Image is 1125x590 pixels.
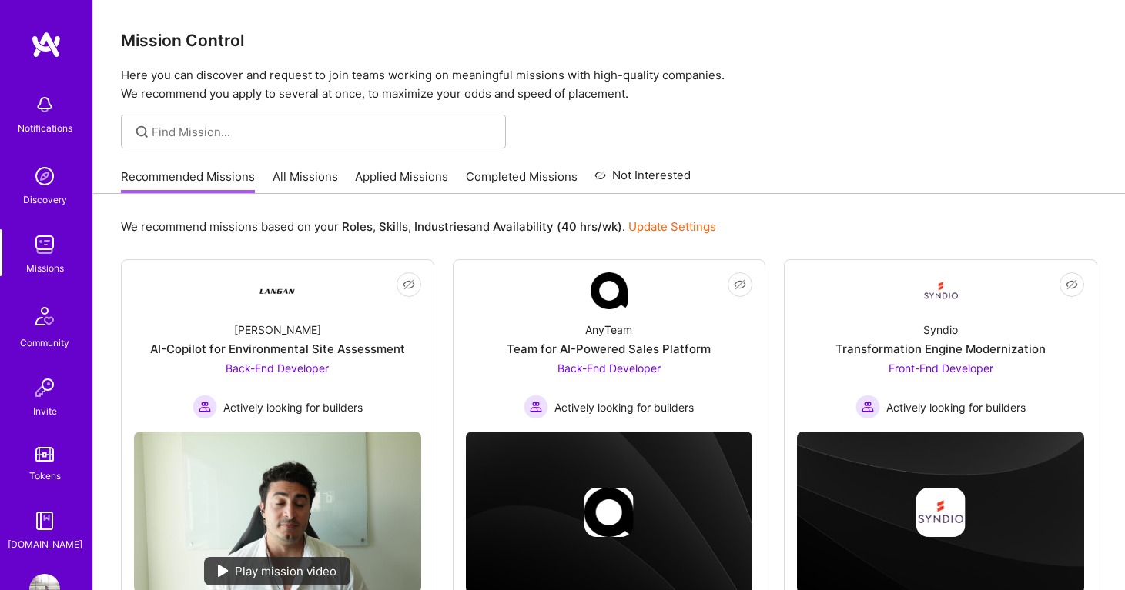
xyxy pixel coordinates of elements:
img: bell [29,89,60,120]
div: Discovery [23,192,67,208]
span: Actively looking for builders [886,399,1026,415]
div: Tokens [29,468,61,484]
h3: Mission Control [121,31,1097,50]
p: We recommend missions based on your , , and . [121,218,716,235]
img: Company logo [584,488,634,537]
img: Community [26,298,63,335]
i: icon EyeClosed [734,278,746,291]
div: Play mission video [204,557,350,585]
img: logo [31,31,62,58]
a: Company LogoSyndioTransformation Engine ModernizationFront-End Developer Actively looking for bui... [797,272,1084,419]
a: All Missions [273,168,338,194]
img: Actively looking for builders [855,395,880,419]
b: Industries [414,219,470,234]
a: Not Interested [594,166,691,194]
input: Find Mission... [152,124,494,140]
img: tokens [35,447,54,462]
div: Team for AI-Powered Sales Platform [507,341,711,357]
img: Actively looking for builders [193,395,217,419]
div: Missions [26,260,64,276]
b: Roles [342,219,373,234]
span: Back-End Developer [226,362,329,375]
div: Syndio [923,322,958,338]
span: Back-End Developer [557,362,661,375]
i: icon EyeClosed [403,278,415,291]
img: discovery [29,161,60,192]
a: Completed Missions [466,168,578,194]
img: Actively looking for builders [524,395,548,419]
span: Actively looking for builders [554,399,694,415]
a: Company Logo[PERSON_NAME]AI-Copilot for Environmental Site AssessmentBack-End Developer Actively ... [134,272,421,419]
a: Applied Missions [355,168,448,194]
img: teamwork [29,229,60,260]
div: Transformation Engine Modernization [835,341,1046,357]
img: Company logo [916,488,966,537]
div: Notifications [18,120,72,136]
b: Availability (40 hrs/wk) [493,219,622,234]
div: AnyTeam [585,322,632,338]
div: [PERSON_NAME] [234,322,321,338]
div: [DOMAIN_NAME] [8,536,82,552]
img: play [218,565,229,577]
a: Update Settings [628,219,716,234]
span: Actively looking for builders [223,399,363,415]
p: Here you can discover and request to join teams working on meaningful missions with high-quality ... [121,66,1097,103]
img: Invite [29,372,60,403]
img: Company Logo [922,272,959,309]
img: Company Logo [591,272,628,309]
div: AI-Copilot for Environmental Site Assessment [150,341,405,357]
div: Invite [33,403,57,419]
span: Front-End Developer [889,362,993,375]
div: Community [20,335,69,351]
i: icon EyeClosed [1066,278,1078,291]
img: guide book [29,505,60,536]
img: Company Logo [259,272,296,309]
a: Recommended Missions [121,168,255,194]
b: Skills [379,219,408,234]
i: icon SearchGrey [133,123,151,141]
a: Company LogoAnyTeamTeam for AI-Powered Sales PlatformBack-End Developer Actively looking for buil... [466,272,753,419]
